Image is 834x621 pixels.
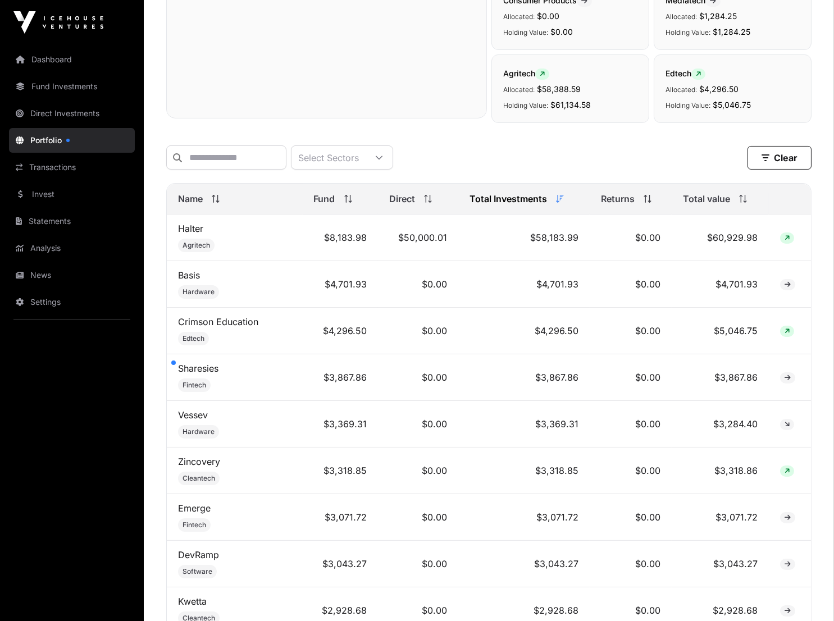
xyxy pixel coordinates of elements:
td: $3,043.27 [303,541,379,587]
span: Agritech [183,241,210,250]
span: Edtech [183,334,204,343]
span: Hardware [183,427,215,436]
span: Allocated: [666,85,697,94]
span: Edtech [666,69,705,78]
a: Sharesies [178,363,218,374]
span: Name [178,192,203,206]
span: Allocated: [666,12,697,21]
iframe: Chat Widget [778,567,834,621]
td: $0.00 [378,448,458,494]
td: $3,071.72 [458,494,590,541]
a: Analysis [9,236,135,261]
a: Kwetta [178,596,207,607]
span: Allocated: [503,85,535,94]
td: $3,318.85 [303,448,379,494]
a: Zincovery [178,456,220,467]
td: $3,867.86 [672,354,769,401]
span: Fund [314,192,335,206]
td: $58,183.99 [458,214,590,261]
span: $1,284.25 [713,27,750,36]
a: Crimson Education [178,316,258,327]
a: Invest [9,182,135,207]
span: $4,296.50 [699,84,739,94]
span: Agritech [503,69,549,78]
span: $0.00 [550,27,573,36]
td: $3,043.27 [672,541,769,587]
a: Statements [9,209,135,234]
td: $4,701.93 [458,261,590,308]
td: $0.00 [590,308,672,354]
td: $0.00 [590,401,672,448]
td: $0.00 [590,448,672,494]
a: Vessev [178,409,208,421]
span: Holding Value: [503,28,548,36]
td: $4,296.50 [458,308,590,354]
span: $0.00 [537,11,559,21]
td: $0.00 [378,494,458,541]
td: $3,284.40 [672,401,769,448]
a: Settings [9,290,135,314]
td: $0.00 [590,261,672,308]
span: Allocated: [503,12,535,21]
span: Returns [601,192,635,206]
td: $3,867.86 [303,354,379,401]
span: Fintech [183,520,206,529]
span: Cleantech [183,474,215,483]
span: Holding Value: [503,101,548,109]
a: Dashboard [9,47,135,72]
td: $3,318.85 [458,448,590,494]
td: $0.00 [378,308,458,354]
td: $3,071.72 [303,494,379,541]
a: Fund Investments [9,74,135,99]
a: Basis [178,270,200,281]
td: $0.00 [590,494,672,541]
td: $3,071.72 [672,494,769,541]
span: Software [183,567,212,576]
td: $50,000.01 [378,214,458,261]
span: $61,134.58 [550,100,591,109]
td: $4,701.93 [303,261,379,308]
span: Holding Value: [666,101,710,109]
span: Total value [683,192,730,206]
td: $0.00 [378,354,458,401]
span: $58,388.59 [537,84,581,94]
span: $1,284.25 [699,11,737,21]
span: Direct [389,192,415,206]
a: Emerge [178,503,211,514]
td: $3,369.31 [303,401,379,448]
td: $8,183.98 [303,214,379,261]
img: Icehouse Ventures Logo [13,11,103,34]
td: $4,701.93 [672,261,769,308]
a: Direct Investments [9,101,135,126]
td: $3,043.27 [458,541,590,587]
a: News [9,263,135,287]
td: $0.00 [378,401,458,448]
td: $4,296.50 [303,308,379,354]
span: Hardware [183,287,215,296]
td: $0.00 [590,354,672,401]
td: $0.00 [378,541,458,587]
td: $3,867.86 [458,354,590,401]
td: $0.00 [590,541,672,587]
td: $3,318.86 [672,448,769,494]
a: DevRamp [178,549,219,560]
td: $60,929.98 [672,214,769,261]
div: Select Sectors [291,146,366,169]
td: $5,046.75 [672,308,769,354]
td: $0.00 [378,261,458,308]
span: Total Investments [470,192,547,206]
a: Portfolio [9,128,135,153]
span: $5,046.75 [713,100,751,109]
span: Holding Value: [666,28,710,36]
span: Fintech [183,381,206,390]
td: $3,369.31 [458,401,590,448]
a: Transactions [9,155,135,180]
button: Clear [748,146,812,170]
td: $0.00 [590,214,672,261]
a: Halter [178,223,203,234]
